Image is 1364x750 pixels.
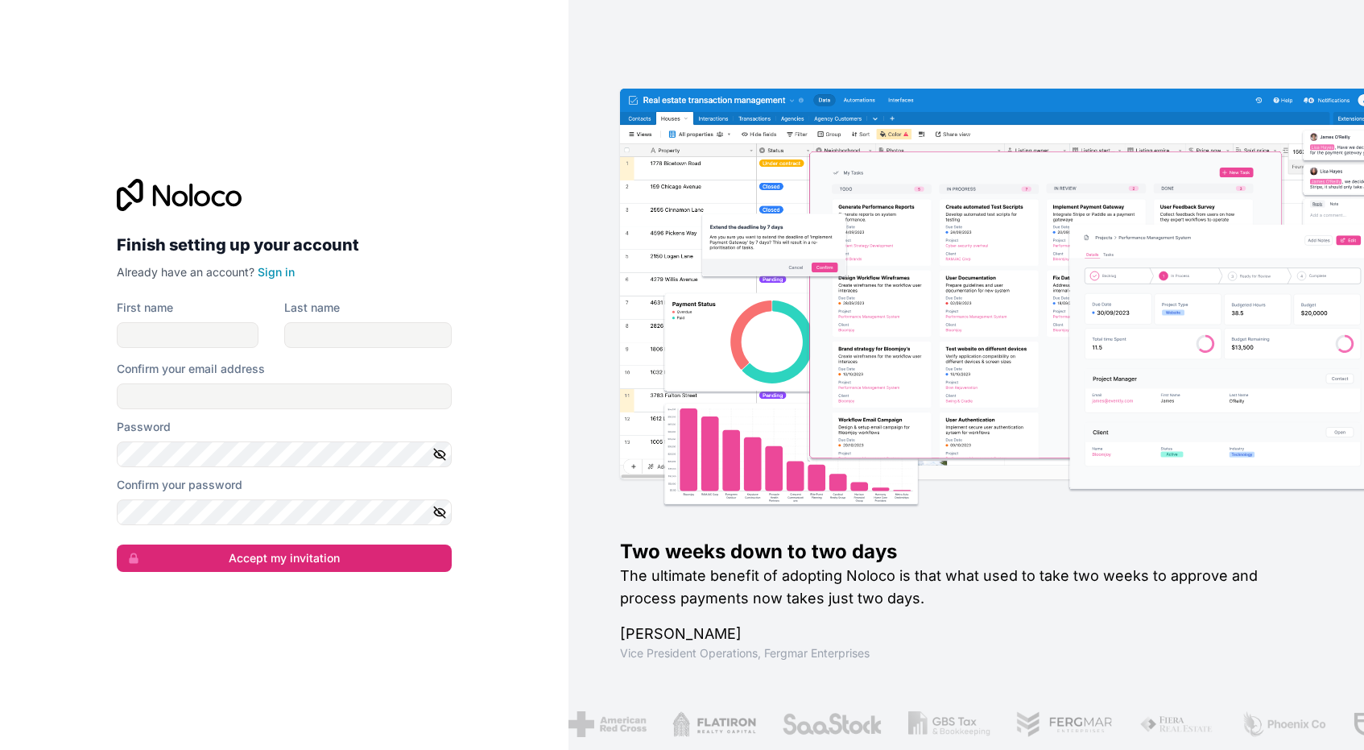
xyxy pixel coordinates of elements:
label: Confirm your email address [117,361,265,377]
input: family-name [284,322,452,348]
input: given-name [117,322,258,348]
input: Password [117,441,452,467]
h2: The ultimate benefit of adopting Noloco is that what used to take two weeks to approve and proces... [620,565,1312,610]
img: /assets/fiera-fwj2N5v4.png [1139,711,1215,737]
h2: Finish setting up your account [117,230,452,259]
img: /assets/fergmar-CudnrXN5.png [1015,711,1114,737]
h1: Vice President Operations , Fergmar Enterprises [620,645,1312,661]
label: Confirm your password [117,477,242,493]
label: Password [117,419,171,435]
label: First name [117,300,173,316]
h1: [PERSON_NAME] [620,623,1312,645]
img: /assets/flatiron-C8eUkumj.png [672,711,756,737]
h1: Two weeks down to two days [620,539,1312,565]
img: /assets/american-red-cross-BAupjrZR.png [568,711,646,737]
input: Confirm password [117,499,452,525]
img: /assets/saastock-C6Zbiodz.png [781,711,882,737]
span: Already have an account? [117,265,254,279]
img: /assets/phoenix-BREaitsQ.png [1241,711,1328,737]
label: Last name [284,300,340,316]
button: Accept my invitation [117,545,452,572]
input: Email address [117,383,452,409]
a: Sign in [258,265,295,279]
img: /assets/gbstax-C-GtDUiK.png [908,711,990,737]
